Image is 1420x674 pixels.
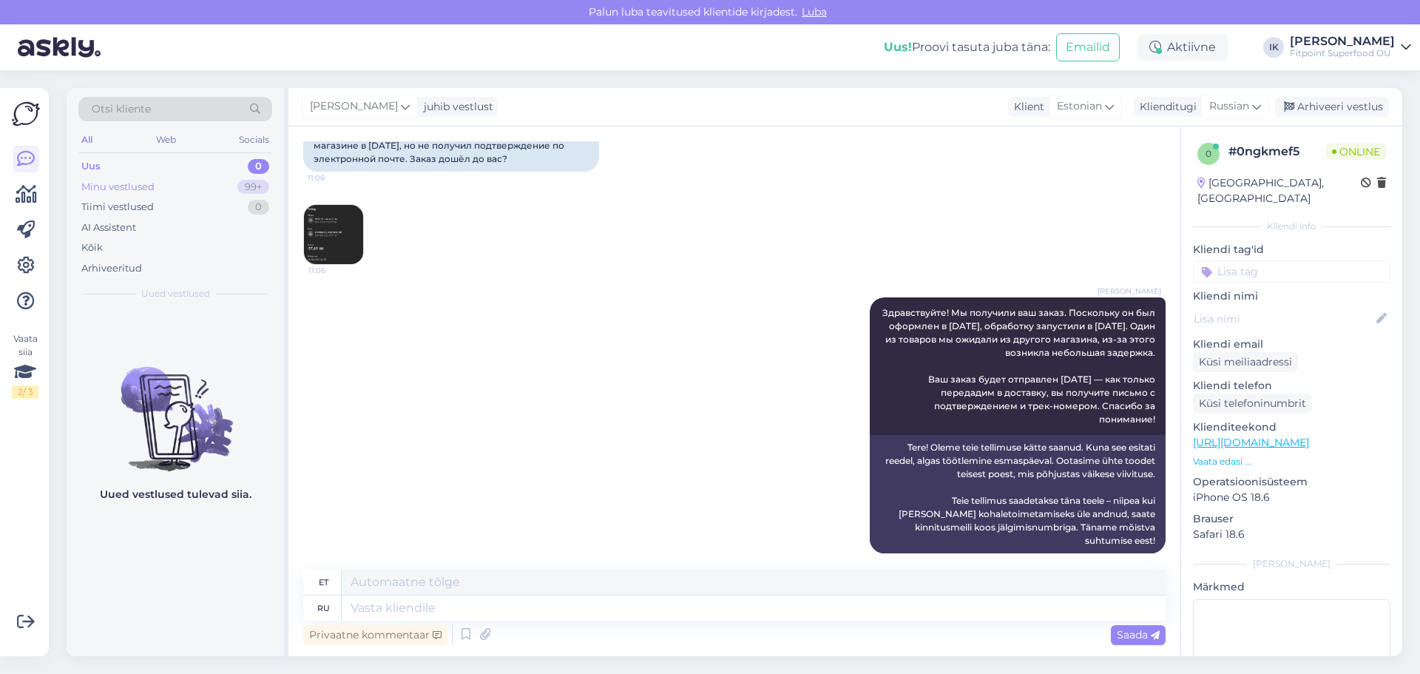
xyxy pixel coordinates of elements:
[81,261,142,276] div: Arhiveeritud
[1194,311,1373,327] input: Lisa nimi
[141,287,210,300] span: Uued vestlused
[1106,554,1161,565] span: 11:17
[1193,527,1390,542] p: Safari 18.6
[1193,378,1390,394] p: Kliendi telefon
[310,98,398,115] span: [PERSON_NAME]
[418,99,493,115] div: juhib vestlust
[1193,242,1390,257] p: Kliendi tag'id
[1206,148,1211,159] span: 0
[1209,98,1249,115] span: Russian
[12,332,38,399] div: Vaata siia
[1228,143,1326,161] div: # 0ngkmef5
[1193,455,1390,468] p: Vaata edasi ...
[12,385,38,399] div: 2 / 3
[1275,97,1389,117] div: Arhiveeri vestlus
[1326,144,1386,160] span: Online
[1193,511,1390,527] p: Brauser
[1193,474,1390,490] p: Operatsioonisüsteem
[100,487,251,502] p: Uued vestlused tulevad siia.
[153,130,179,149] div: Web
[882,307,1157,425] span: Здравствуйте! Мы получили ваш заказ. Поскольку он был оформлен в [DATE], обработку запустили в [D...
[1263,37,1284,58] div: IK
[1098,286,1161,297] span: [PERSON_NAME]
[12,100,40,128] img: Askly Logo
[1193,260,1390,283] input: Lisa tag
[1193,352,1298,372] div: Küsi meiliaadressi
[303,625,447,645] div: Privaatne kommentaar
[248,200,269,215] div: 0
[1193,289,1390,304] p: Kliendi nimi
[1193,394,1312,414] div: Küsi telefoninumbrit
[81,159,101,174] div: Uus
[1290,36,1395,47] div: [PERSON_NAME]
[797,5,831,18] span: Luba
[884,40,912,54] b: Uus!
[236,130,272,149] div: Socials
[303,120,599,172] div: Здравствуйте! Я оформил заказ в вашем интернет-магазине в [DATE], но не получил подтверждение по ...
[237,180,269,195] div: 99+
[92,101,151,117] span: Otsi kliente
[870,435,1166,553] div: Tere! Oleme teie tellimuse kätte saanud. Kuna see esitati reedel, algas töötlemine esmaspäeval. O...
[308,172,363,183] span: 11:06
[884,38,1050,56] div: Proovi tasuta juba täna:
[1290,47,1395,59] div: Fitpoint Superfood OÜ
[1290,36,1411,59] a: [PERSON_NAME]Fitpoint Superfood OÜ
[1117,628,1160,641] span: Saada
[1056,33,1120,61] button: Emailid
[1193,220,1390,233] div: Kliendi info
[1134,99,1197,115] div: Klienditugi
[81,180,155,195] div: Minu vestlused
[1193,557,1390,570] div: [PERSON_NAME]
[317,596,330,621] div: ru
[81,240,103,255] div: Kõik
[78,130,95,149] div: All
[1008,99,1044,115] div: Klient
[1193,337,1390,352] p: Kliendi email
[304,205,363,264] img: Attachment
[1193,436,1309,449] a: [URL][DOMAIN_NAME]
[1193,419,1390,435] p: Klienditeekond
[248,159,269,174] div: 0
[1197,175,1361,206] div: [GEOGRAPHIC_DATA], [GEOGRAPHIC_DATA]
[1193,490,1390,505] p: iPhone OS 18.6
[81,200,154,215] div: Tiimi vestlused
[308,265,364,276] span: 11:06
[81,220,136,235] div: AI Assistent
[1137,34,1228,61] div: Aktiivne
[1193,579,1390,595] p: Märkmed
[67,340,284,474] img: No chats
[319,570,328,595] div: et
[1057,98,1102,115] span: Estonian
